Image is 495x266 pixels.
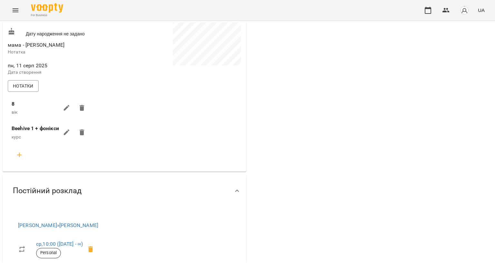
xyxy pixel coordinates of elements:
span: For Business [31,13,63,17]
a: [PERSON_NAME]»[PERSON_NAME] [18,222,98,228]
img: Voopty Logo [31,3,63,13]
label: 8 [12,100,15,108]
button: UA [475,4,487,16]
div: Постійний розклад [3,174,246,207]
span: Нотатки [13,82,34,90]
span: вік [12,109,17,115]
img: avatar_s.png [460,6,469,15]
span: курс [12,134,21,139]
span: Personal [36,250,61,256]
a: ср,10:00 ([DATE] - ∞) [36,241,83,247]
span: мама - [PERSON_NAME] [8,42,64,48]
span: пн, 11 серп 2025 [8,62,123,70]
span: Постійний розклад [13,186,82,196]
span: Видалити приватний урок Половинка Вікторія ср 10:00 клієнта Андрій Назарчук [83,242,98,257]
p: Нотатка [8,49,123,55]
span: UA [478,7,485,14]
div: Дату народження не задано [6,26,124,38]
label: Beehive 1 + фонікси [12,125,59,132]
button: Нотатки [8,80,39,92]
button: Menu [8,3,23,18]
p: Дата створення [8,69,123,76]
